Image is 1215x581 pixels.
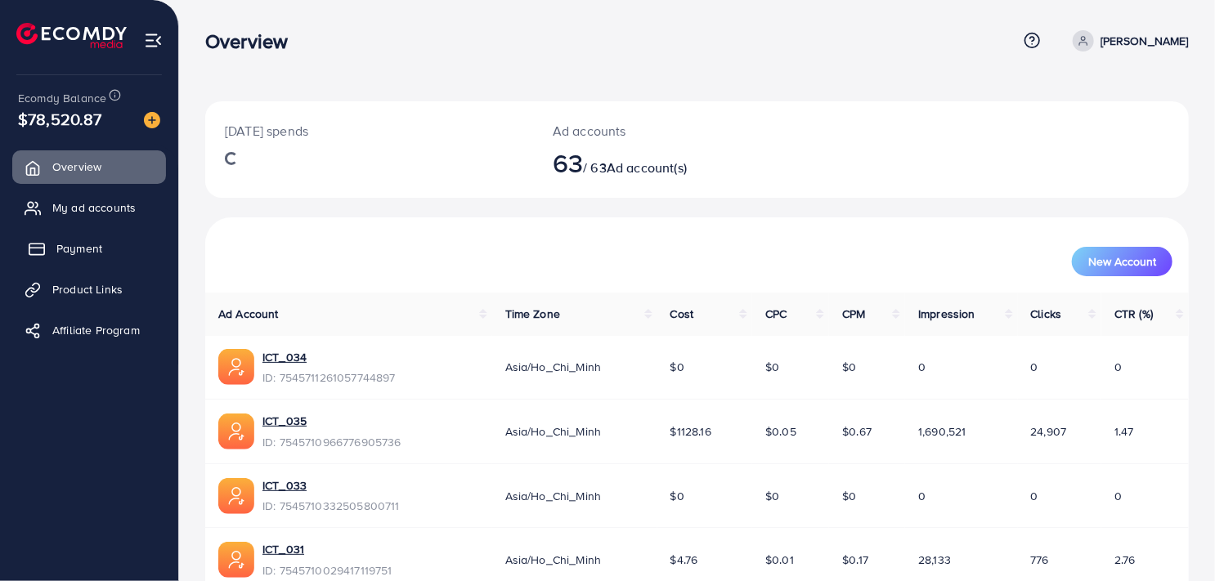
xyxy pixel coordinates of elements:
a: ICT_034 [262,349,307,365]
img: ic-ads-acc.e4c84228.svg [218,349,254,385]
span: $1128.16 [670,423,711,440]
span: 0 [1114,488,1122,504]
span: 1.47 [1114,423,1134,440]
img: ic-ads-acc.e4c84228.svg [218,542,254,578]
img: logo [16,23,127,48]
span: $0 [765,359,779,375]
span: ID: 7545711261057744897 [262,369,396,386]
span: 0 [918,488,926,504]
span: Overview [52,159,101,175]
span: $0.01 [765,552,794,568]
span: $0.17 [842,552,868,568]
a: ICT_031 [262,541,304,557]
a: [PERSON_NAME] [1066,30,1189,51]
span: 24,907 [1031,423,1067,440]
span: $78,520.87 [18,107,102,131]
a: Affiliate Program [12,314,166,346]
span: My ad accounts [52,199,136,216]
span: 0 [1031,488,1038,504]
span: Asia/Ho_Chi_Minh [505,359,602,375]
span: $0 [842,488,856,504]
span: 2.76 [1114,552,1136,568]
span: Asia/Ho_Chi_Minh [505,488,602,504]
span: $0 [765,488,779,504]
p: [DATE] spends [225,121,513,141]
span: CTR (%) [1114,306,1153,322]
span: Ecomdy Balance [18,90,106,106]
span: 776 [1031,552,1049,568]
a: ICT_033 [262,477,307,494]
span: $0.67 [842,423,872,440]
span: $0 [842,359,856,375]
span: 0 [918,359,926,375]
span: $0 [670,488,684,504]
span: Affiliate Program [52,322,140,338]
span: 28,133 [918,552,951,568]
span: Product Links [52,281,123,297]
span: Time Zone [505,306,560,322]
span: $0.05 [765,423,796,440]
span: Impression [918,306,975,322]
span: ID: 7545710332505800711 [262,498,400,514]
a: Overview [12,150,166,183]
span: Asia/Ho_Chi_Minh [505,552,602,568]
a: My ad accounts [12,191,166,224]
span: Ad Account [218,306,279,322]
span: 0 [1031,359,1038,375]
img: ic-ads-acc.e4c84228.svg [218,413,254,449]
span: $4.76 [670,552,698,568]
span: 63 [553,144,583,181]
button: New Account [1072,247,1172,276]
span: Asia/Ho_Chi_Minh [505,423,602,440]
p: Ad accounts [553,121,760,141]
span: 1,690,521 [918,423,966,440]
span: Payment [56,240,102,257]
a: Payment [12,232,166,265]
iframe: Chat [1146,507,1203,569]
span: Cost [670,306,694,322]
span: CPM [842,306,865,322]
h3: Overview [205,29,301,53]
img: image [144,112,160,128]
span: 0 [1114,359,1122,375]
span: CPC [765,306,787,322]
span: ID: 7545710966776905736 [262,434,401,450]
h2: / 63 [553,147,760,178]
span: Clicks [1031,306,1062,322]
a: ICT_035 [262,413,307,429]
p: [PERSON_NAME] [1101,31,1189,51]
a: Product Links [12,273,166,306]
span: $0 [670,359,684,375]
img: menu [144,31,163,50]
span: Ad account(s) [607,159,687,177]
span: ID: 7545710029417119751 [262,562,392,579]
span: New Account [1088,256,1156,267]
img: ic-ads-acc.e4c84228.svg [218,478,254,514]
